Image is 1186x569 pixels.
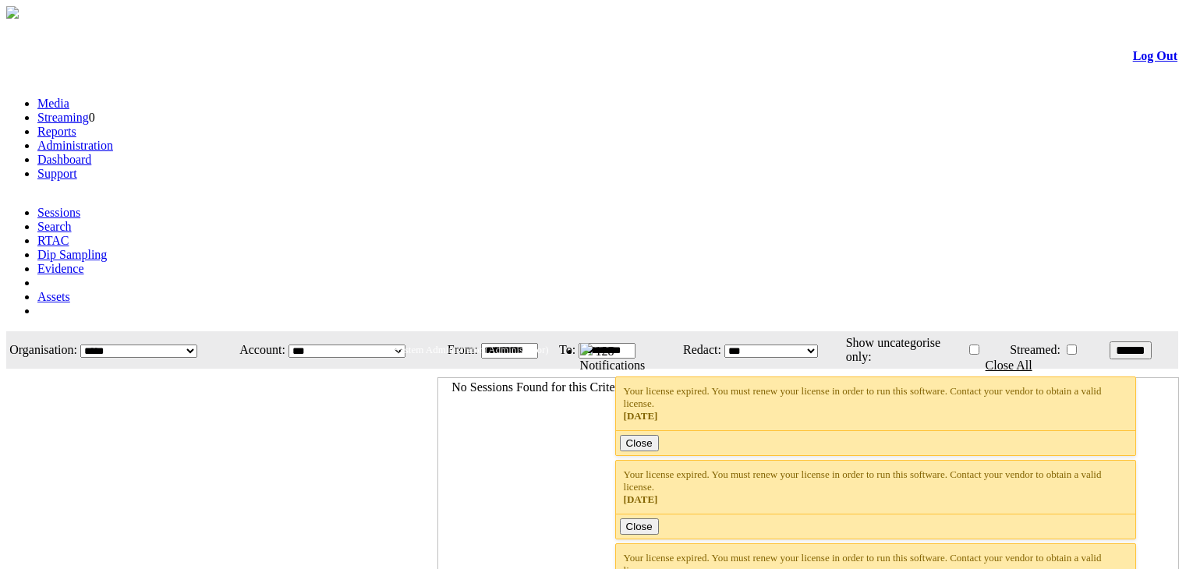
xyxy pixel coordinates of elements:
[37,97,69,110] a: Media
[596,345,614,358] span: 128
[37,220,72,233] a: Search
[37,111,89,124] a: Streaming
[37,248,107,261] a: Dip Sampling
[624,385,1128,422] div: Your license expired. You must renew your license in order to run this software. Contact your ven...
[37,290,70,303] a: Assets
[37,234,69,247] a: RTAC
[37,167,77,180] a: Support
[351,344,549,355] span: Welcome, System Administrator (Administrator)
[37,139,113,152] a: Administration
[580,343,593,355] img: bell25.png
[8,333,78,367] td: Organisation:
[624,493,658,505] span: [DATE]
[37,125,76,138] a: Reports
[228,333,286,367] td: Account:
[6,6,19,19] img: arrow-3.png
[624,468,1128,506] div: Your license expired. You must renew your license in order to run this software. Contact your ven...
[89,111,95,124] span: 0
[620,518,659,535] button: Close
[986,359,1032,372] a: Close All
[580,359,1147,373] div: Notifications
[37,153,91,166] a: Dashboard
[37,262,84,275] a: Evidence
[624,410,658,422] span: [DATE]
[1133,49,1177,62] a: Log Out
[37,206,80,219] a: Sessions
[620,435,659,451] button: Close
